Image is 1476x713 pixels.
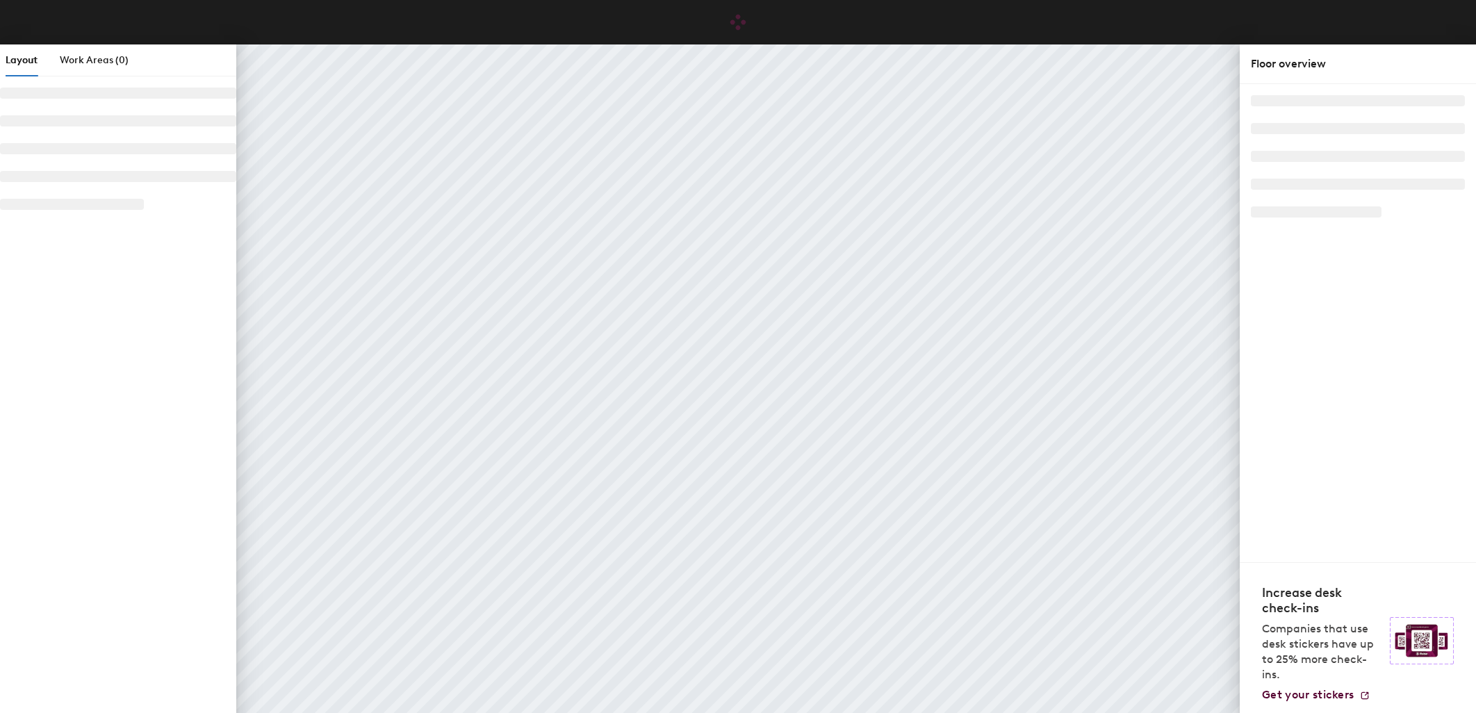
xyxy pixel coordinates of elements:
img: Sticker logo [1390,617,1454,664]
a: Get your stickers [1262,688,1370,702]
span: Layout [6,54,38,66]
span: Work Areas (0) [60,54,129,66]
h4: Increase desk check-ins [1262,585,1381,616]
p: Companies that use desk stickers have up to 25% more check-ins. [1262,621,1381,682]
div: Floor overview [1251,56,1465,72]
span: Get your stickers [1262,688,1354,701]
